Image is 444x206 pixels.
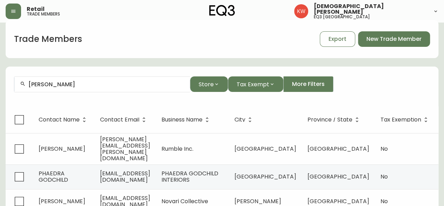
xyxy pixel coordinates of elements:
span: Tax Exemption [380,118,421,122]
span: No [380,197,388,205]
button: Export [320,31,355,47]
span: [DEMOGRAPHIC_DATA][PERSON_NAME] [314,4,427,15]
span: New Trade Member [366,35,422,43]
span: [PERSON_NAME][EMAIL_ADDRESS][PERSON_NAME][DOMAIN_NAME] [100,135,150,162]
span: Business Name [161,117,212,123]
button: Tax Exempt [228,76,283,92]
span: PHAEDRA GODCHILD [39,169,68,184]
span: PHAEDRA GODCHILD INTERIORS [161,169,218,184]
span: Retail [27,6,45,12]
span: Export [329,35,346,43]
span: Business Name [161,118,203,122]
span: [GEOGRAPHIC_DATA] [307,145,369,153]
input: Search [28,81,184,88]
span: More Filters [292,80,325,88]
button: More Filters [283,76,333,92]
img: f33162b67396b0982c40ce2a87247151 [294,4,308,18]
span: [GEOGRAPHIC_DATA] [307,197,369,205]
span: Contact Name [39,118,80,122]
span: Province / State [307,118,352,122]
button: New Trade Member [358,31,430,47]
span: Rumble Inc. [161,145,193,153]
span: [PERSON_NAME] [39,145,85,153]
span: Novari Collective [161,197,208,205]
button: Store [190,76,228,92]
span: No [380,145,388,153]
span: [GEOGRAPHIC_DATA] [307,173,369,181]
span: Store [199,80,214,89]
span: Contact Name [39,117,89,123]
span: Province / State [307,117,362,123]
span: [EMAIL_ADDRESS][DOMAIN_NAME] [100,169,150,184]
span: Contact Email [100,118,139,122]
span: [PERSON_NAME] [234,197,281,205]
span: Contact Email [100,117,148,123]
span: No [380,173,388,181]
span: [PERSON_NAME] [39,197,85,205]
span: Tax Exemption [380,117,430,123]
span: City [234,118,245,122]
h5: trade members [27,12,60,16]
img: logo [209,5,235,16]
span: Tax Exempt [237,80,269,89]
span: [GEOGRAPHIC_DATA] [234,173,296,181]
span: City [234,117,254,123]
h1: Trade Members [14,33,82,45]
h5: eq3 [GEOGRAPHIC_DATA] [314,15,370,19]
span: [GEOGRAPHIC_DATA] [234,145,296,153]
